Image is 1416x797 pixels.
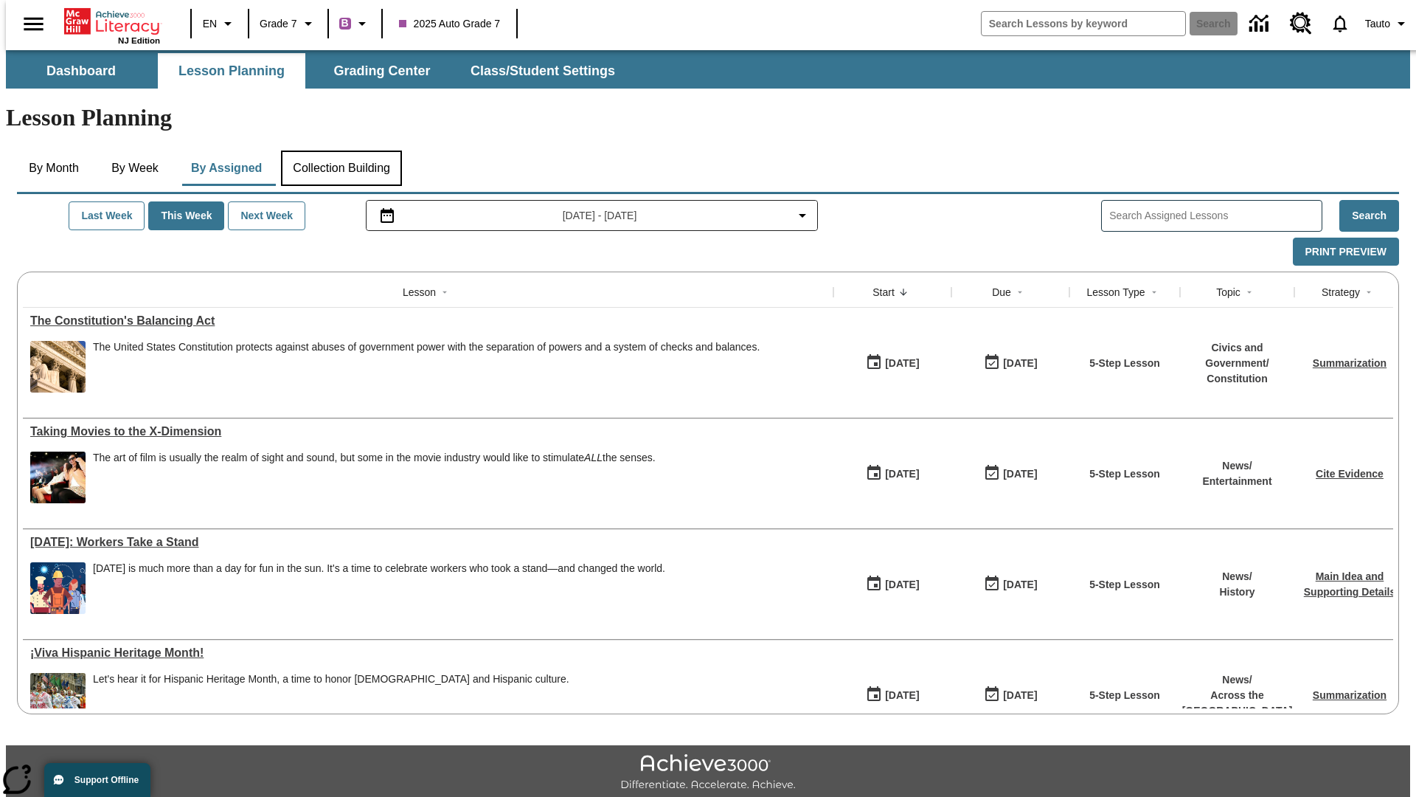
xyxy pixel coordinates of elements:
[12,2,55,46] button: Open side menu
[17,151,91,186] button: By Month
[93,562,665,575] div: [DATE] is much more than a day for fun in the sun. It's a time to celebrate workers who took a st...
[6,50,1410,89] div: SubNavbar
[254,10,323,37] button: Grade: Grade 7, Select a grade
[30,452,86,503] img: Panel in front of the seats sprays water mist to the happy audience at a 4DX-equipped theater.
[1322,285,1360,300] div: Strategy
[982,12,1185,35] input: search field
[1202,474,1271,489] p: Entertainment
[1202,458,1271,474] p: News /
[992,285,1011,300] div: Due
[861,349,924,377] button: 09/16/25: First time the lesson was available
[93,341,760,393] div: The United States Constitution protects against abuses of government power with the separation of...
[563,208,637,224] span: [DATE] - [DATE]
[1003,686,1037,705] div: [DATE]
[794,207,811,224] svg: Collapse Date Range Filter
[64,7,160,36] a: Home
[861,570,924,598] button: 09/15/25: First time the lesson was available
[1003,576,1037,594] div: [DATE]
[30,314,826,328] div: The Constitution's Balancing Act
[93,452,656,464] p: The art of film is usually the realm of sight and sound, but some in the movie industry would lik...
[30,425,826,438] div: Taking Movies to the X-Dimension
[1089,688,1160,703] p: 5-Step Lesson
[341,14,349,32] span: B
[93,452,656,503] div: The art of film is usually the realm of sight and sound, but some in the movie industry would lik...
[93,341,760,353] div: The United States Constitution protects against abuses of government power with the separation of...
[6,104,1410,131] h1: Lesson Planning
[1365,16,1390,32] span: Tauto
[74,775,139,785] span: Support Offline
[30,425,826,438] a: Taking Movies to the X-Dimension, Lessons
[30,341,86,393] img: The U.S. Supreme Court Building displays the phrase, "Equal Justice Under Law."
[459,53,627,89] button: Class/Student Settings
[403,285,436,300] div: Lesson
[260,16,297,32] span: Grade 7
[1321,4,1359,43] a: Notifications
[30,562,86,614] img: A banner with a blue background shows an illustrated row of diverse men and women dressed in clot...
[1359,10,1416,37] button: Profile/Settings
[118,36,160,45] span: NJ Edition
[64,5,160,45] div: Home
[1089,356,1160,371] p: 5-Step Lesson
[281,151,402,186] button: Collection Building
[979,681,1042,709] button: 09/21/25: Last day the lesson can be accessed
[308,53,456,89] button: Grading Center
[93,562,665,614] div: Labor Day is much more than a day for fun in the sun. It's a time to celebrate workers who took a...
[30,314,826,328] a: The Constitution's Balancing Act , Lessons
[1182,672,1293,688] p: News /
[1109,205,1322,227] input: Search Assigned Lessons
[44,763,150,797] button: Support Offline
[1187,340,1287,371] p: Civics and Government /
[885,354,919,373] div: [DATE]
[1281,4,1321,44] a: Resource Center, Will open in new tab
[885,465,919,483] div: [DATE]
[1240,283,1258,301] button: Sort
[333,10,377,37] button: Boost Class color is purple. Change class color
[148,201,224,230] button: This Week
[861,460,924,488] button: 09/16/25: First time the lesson was available
[979,349,1042,377] button: 09/16/25: Last day the lesson can be accessed
[6,53,628,89] div: SubNavbar
[885,576,919,594] div: [DATE]
[1316,468,1384,480] a: Cite Evidence
[1304,570,1395,598] a: Main Idea and Supporting Details
[584,452,603,463] em: ALL
[98,151,172,186] button: By Week
[436,283,454,301] button: Sort
[228,201,305,230] button: Next Week
[196,10,243,37] button: Language: EN, Select a language
[885,686,919,705] div: [DATE]
[93,673,569,725] div: Let's hear it for Hispanic Heritage Month, a time to honor Hispanic Americans and Hispanic culture.
[1089,577,1160,593] p: 5-Step Lesson
[861,681,924,709] button: 09/15/25: First time the lesson was available
[979,460,1042,488] button: 09/16/25: Last day the lesson can be accessed
[399,16,501,32] span: 2025 Auto Grade 7
[1145,283,1163,301] button: Sort
[1089,466,1160,482] p: 5-Step Lesson
[1360,283,1378,301] button: Sort
[7,53,155,89] button: Dashboard
[1219,584,1254,600] p: History
[372,207,812,224] button: Select the date range menu item
[1011,283,1029,301] button: Sort
[1216,285,1240,300] div: Topic
[895,283,912,301] button: Sort
[93,673,569,686] div: Let's hear it for Hispanic Heritage Month, a time to honor [DEMOGRAPHIC_DATA] and Hispanic culture.
[1003,354,1037,373] div: [DATE]
[1313,689,1386,701] a: Summarization
[1187,371,1287,387] p: Constitution
[30,536,826,549] div: Labor Day: Workers Take a Stand
[30,646,826,660] div: ¡Viva Hispanic Heritage Month!
[30,673,86,725] img: A photograph of Hispanic women participating in a parade celebrating Hispanic culture. The women ...
[1313,357,1386,369] a: Summarization
[1219,569,1254,584] p: News /
[1086,285,1145,300] div: Lesson Type
[30,646,826,660] a: ¡Viva Hispanic Heritage Month! , Lessons
[179,151,274,186] button: By Assigned
[1293,238,1399,266] button: Print Preview
[1339,200,1399,232] button: Search
[1003,465,1037,483] div: [DATE]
